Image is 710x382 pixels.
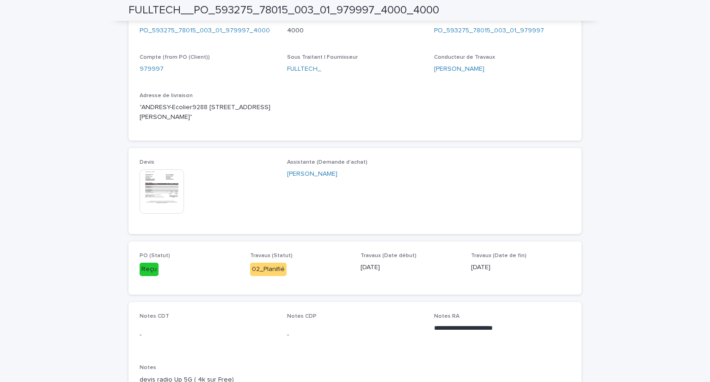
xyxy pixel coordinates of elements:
[434,55,495,60] span: Conducteur de Travaux
[250,253,293,259] span: Travaux (Statut)
[140,365,156,370] span: Notes
[471,253,526,259] span: Travaux (Date de fin)
[287,330,423,340] p: -
[287,169,337,179] a: [PERSON_NAME]
[140,26,270,36] a: PO_593275_78015_003_01_979997_4000
[471,263,570,272] p: [DATE]
[129,4,439,17] h2: FULLTECH__PO_593275_78015_003_01_979997_4000_4000
[287,160,367,165] span: Assistante (Demande d'achat)
[434,314,459,319] span: Notes RA
[287,26,423,36] p: 4000
[140,103,276,122] p: "ANDRESY-Ecolier9288 [STREET_ADDRESS][PERSON_NAME]"
[140,55,210,60] span: Compte (from PO (Client))
[140,93,193,99] span: Adresse de livraison
[287,55,358,60] span: Sous Traitant | Fournisseur
[140,263,159,276] div: Reçu
[140,253,170,259] span: PO (Statut)
[361,263,460,272] p: [DATE]
[140,160,154,165] span: Devis
[140,64,164,74] a: 979997
[361,253,416,259] span: Travaux (Date début)
[434,64,484,74] a: [PERSON_NAME]
[140,330,276,340] p: -
[434,26,544,36] a: PO_593275_78015_003_01_979997
[250,263,287,276] div: 02_Planifié
[140,314,169,319] span: Notes CDT
[287,314,317,319] span: Notes CDP
[287,64,321,74] a: FULLTECH_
